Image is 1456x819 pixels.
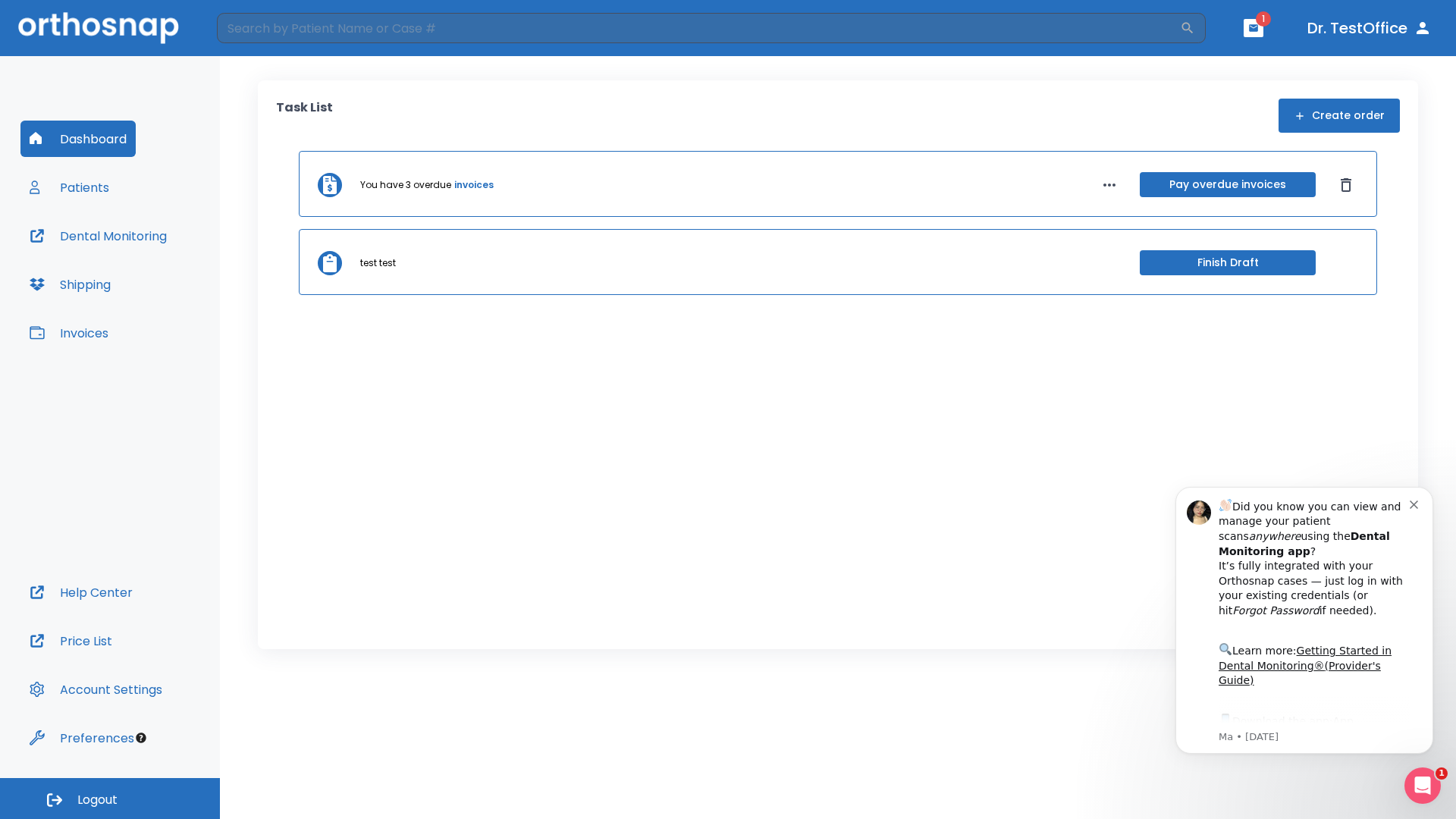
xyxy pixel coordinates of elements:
[257,33,269,45] button: Dismiss notification
[20,671,171,708] button: Account Settings
[360,256,396,270] p: test test
[134,731,148,745] div: Tooltip anchor
[276,99,333,133] p: Task List
[20,266,120,303] button: Shipping
[66,266,257,280] p: Message from Ma, sent 4w ago
[18,12,179,43] img: Orthosnap
[20,623,121,659] button: Price List
[1301,14,1438,42] button: Dr. TestOffice
[20,574,142,610] button: Help Center
[20,720,143,756] button: Preferences
[1140,250,1316,275] button: Finish Draft
[66,247,257,325] div: Download the app: | ​ Let us know if you need help getting started!
[1256,11,1271,27] span: 1
[217,13,1180,43] input: Search by Patient Name or Case #
[20,169,118,206] button: Patients
[1404,767,1441,804] iframe: Intercom live chat
[454,178,494,192] a: invoices
[66,251,201,278] a: App Store
[20,121,136,157] button: Dashboard
[1334,173,1358,197] button: Dismiss
[20,315,118,351] button: Invoices
[77,792,118,808] span: Logout
[1279,99,1400,133] button: Create order
[1140,172,1316,197] button: Pay overdue invoices
[1153,464,1456,778] iframe: Intercom notifications message
[360,178,451,192] p: You have 3 overdue
[20,218,176,254] button: Dental Monitoring
[1436,767,1448,780] span: 1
